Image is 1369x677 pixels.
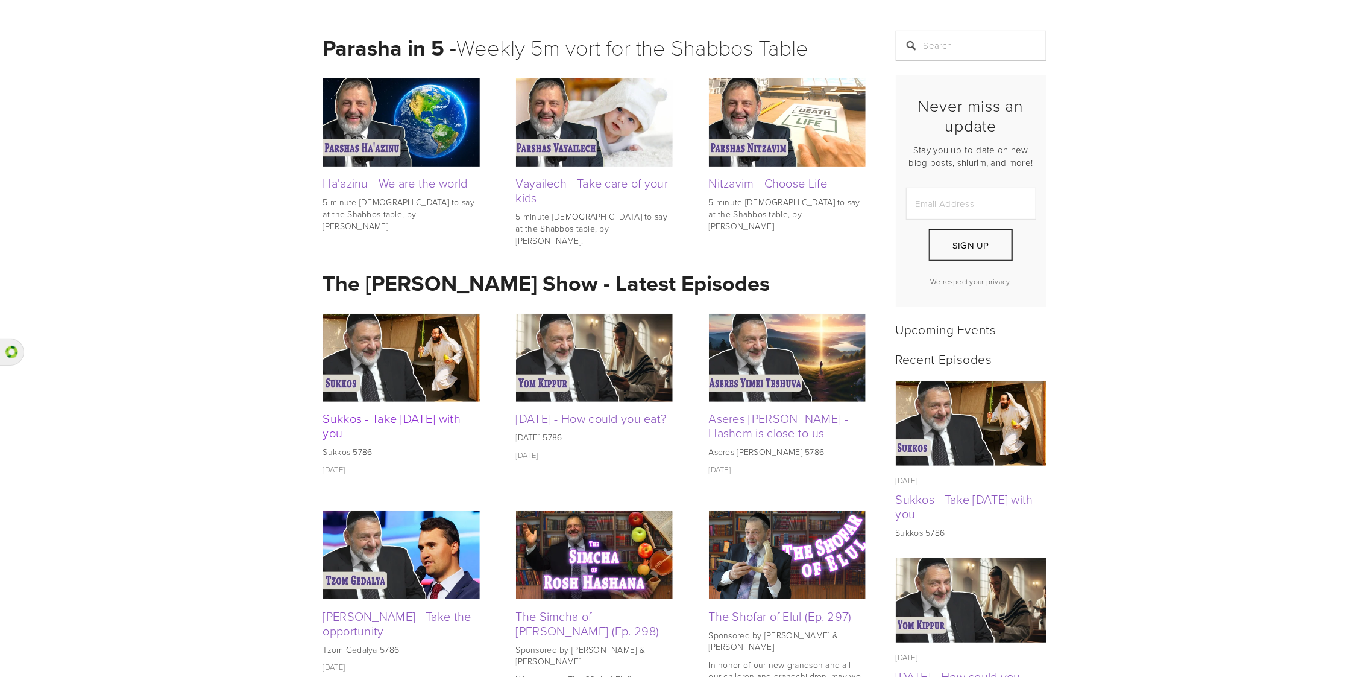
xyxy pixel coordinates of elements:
img: The Shofar of Elul (Ep. 297) [709,511,866,599]
a: The Simcha of [PERSON_NAME] (Ep. 298) [516,608,659,639]
h2: Recent Episodes [896,351,1046,366]
p: Sukkos 5786 [323,446,480,458]
time: [DATE] [709,464,731,475]
a: Ha'azinu - We are the world [323,174,468,191]
p: 5 minute [DEMOGRAPHIC_DATA] to say at the Shabbos table, by [PERSON_NAME]. [323,196,480,232]
time: [DATE] [896,652,918,663]
img: Tzom Gedalya - Take the opportunity [323,511,480,599]
a: Sukkos - Take [DATE] with you [896,491,1034,522]
img: Sukkos - Take Yom Kippur with you [323,314,480,402]
button: Sign Up [929,229,1012,261]
h2: Never miss an update [906,96,1036,135]
a: Nitzavim - Choose Life [709,174,828,191]
p: [DATE] 5786 [516,431,673,443]
a: Vayailech - Take care of your kids [516,174,669,206]
p: 5 minute [DEMOGRAPHIC_DATA] to say at the Shabbos table, by [PERSON_NAME]. [516,211,673,246]
p: Sukkos 5786 [896,527,1046,539]
p: Sponsored by [PERSON_NAME] & [PERSON_NAME] [709,629,866,653]
time: [DATE] [323,464,345,475]
p: Tzom Gedalya 5786 [323,644,480,656]
p: Aseres [PERSON_NAME] 5786 [709,446,866,458]
p: We respect your privacy. [906,276,1036,287]
time: [DATE] [323,661,345,672]
a: Aseres [PERSON_NAME] - Hashem is close to us [709,410,849,441]
strong: Parasha in 5 - [323,32,457,63]
img: Yom Kippur - How could you eat? [516,314,673,402]
time: [DATE] [896,475,918,486]
a: The Shofar of Elul (Ep. 297) [709,608,852,625]
img: The Simcha of Rosh Hashana (Ep. 298) [516,511,673,599]
img: Yom Kippur - How could you eat? [895,558,1046,643]
a: Sukkos - Take Yom Kippur with you [896,381,1046,466]
img: Nitzavim - Choose Life [709,78,866,167]
input: Email Address [906,188,1036,220]
time: [DATE] [516,450,538,460]
a: Sukkos - Take [DATE] with you [323,410,461,441]
p: Stay you up-to-date on new blog posts, shiurim, and more! [906,144,1036,169]
p: 5 minute [DEMOGRAPHIC_DATA] to say at the Shabbos table, by [PERSON_NAME]. [709,196,866,232]
span: Sign Up [952,239,989,252]
input: Search [896,31,1046,61]
h1: Weekly 5m vort for the Shabbos Table [323,31,866,64]
a: [DATE] - How could you eat? [516,410,667,427]
p: Sponsored by [PERSON_NAME] & [PERSON_NAME] [516,644,673,667]
strong: The [PERSON_NAME] Show - Latest Episodes [323,267,770,299]
img: Aseres Yimei Teshuva - Hashem is close to us [709,314,866,402]
img: Vayailech - Take care of your kids [516,78,673,167]
a: Yom Kippur - How could you eat? [896,558,1046,643]
a: [PERSON_NAME] - Take the opportunity [323,608,471,639]
img: Sukkos - Take Yom Kippur with you [895,381,1046,466]
h2: Upcoming Events [896,322,1046,337]
img: Ha'azinu - We are the world [323,78,480,167]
